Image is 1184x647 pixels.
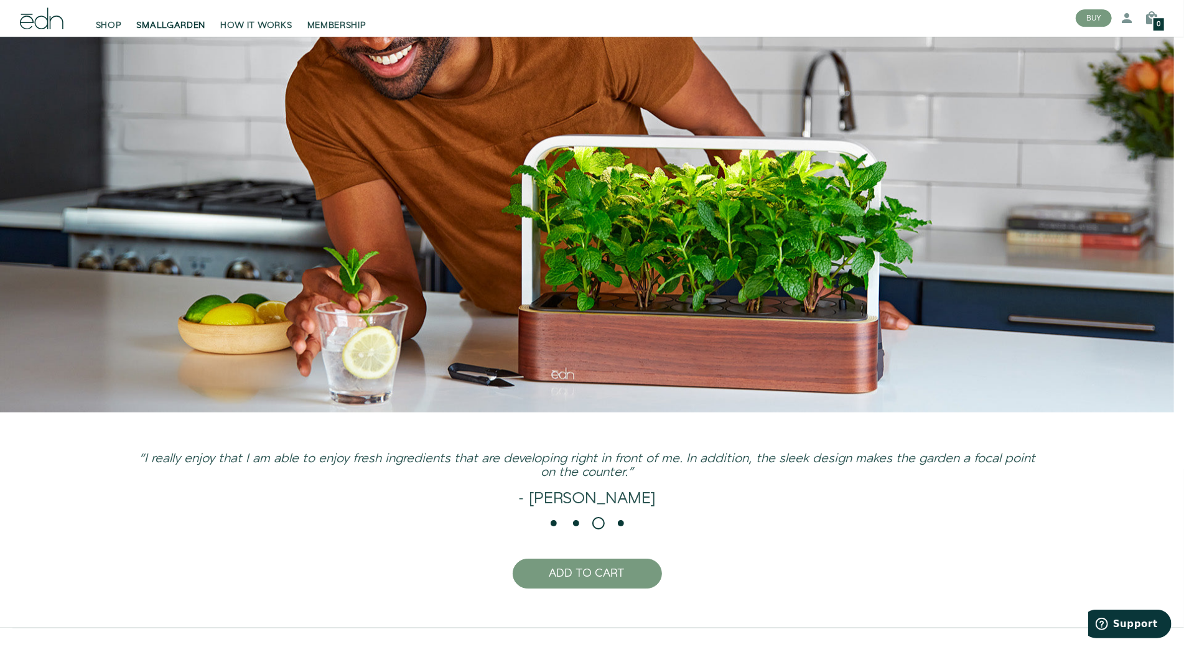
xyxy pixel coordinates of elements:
a: HOW IT WORKS [213,5,299,32]
span: SMALLGARDEN [137,20,206,32]
iframe: Opens a widget where you can find more information [1088,610,1172,641]
a: SHOP [88,5,129,32]
h3: “I really enjoy that I am able to enjoy fresh ingredients that are developing right in front of m... [133,452,1040,480]
li: Page dot 3 [592,517,605,529]
button: BUY [1076,10,1112,27]
button: ADD TO CART [513,559,662,589]
span: MEMBERSHIP [307,20,366,32]
a: SMALLGARDEN [129,5,213,32]
li: Page dot 4 [615,517,627,529]
span: SHOP [96,20,122,32]
span: 0 [1157,22,1161,29]
span: HOW IT WORKS [220,20,292,32]
a: MEMBERSHIP [300,5,374,32]
button: Click here [564,613,610,627]
li: Page dot 1 [548,517,560,529]
h2: - [PERSON_NAME] [133,490,1040,507]
li: Page dot 2 [570,517,582,529]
